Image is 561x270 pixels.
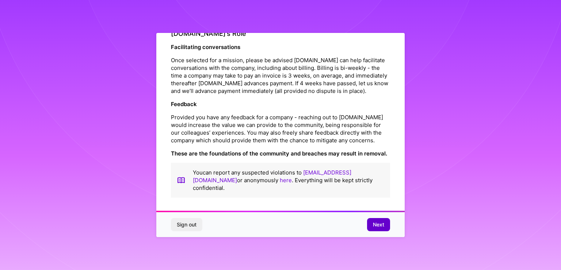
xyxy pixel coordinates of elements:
[177,169,186,192] img: book icon
[171,101,197,108] strong: Feedback
[193,169,384,192] p: You can report any suspected violations to or anonymously . Everything will be kept strictly conf...
[171,150,387,157] strong: These are the foundations of the community and breaches may result in removal.
[367,218,390,231] button: Next
[171,44,240,50] strong: Facilitating conversations
[373,221,384,228] span: Next
[171,113,390,144] p: Provided you have any feedback for a company - reaching out to [DOMAIN_NAME] would increase the v...
[177,221,196,228] span: Sign out
[171,30,390,38] h4: [DOMAIN_NAME]’s Role
[171,218,202,231] button: Sign out
[280,177,292,184] a: here
[193,169,351,184] a: [EMAIL_ADDRESS][DOMAIN_NAME]
[171,56,390,95] p: Once selected for a mission, please be advised [DOMAIN_NAME] can help facilitate conversations wi...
